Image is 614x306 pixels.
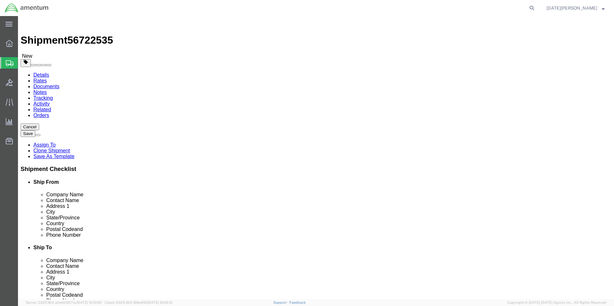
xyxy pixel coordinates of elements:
[147,301,172,304] span: [DATE] 10:06:13
[289,301,306,304] a: Feedback
[546,4,605,12] button: [DATE][PERSON_NAME]
[18,16,614,299] iframe: FS Legacy Container
[4,3,49,13] img: logo
[547,4,597,12] span: Noel Arrieta
[77,301,102,304] span: [DATE] 10:10:00
[507,300,606,305] span: Copyright © [DATE]-[DATE] Agistix Inc., All Rights Reserved
[105,301,172,304] span: Client: 2025.18.0-198a450
[26,301,102,304] span: Server: 2025.18.0-a0edd1917ac
[273,301,289,304] a: Support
